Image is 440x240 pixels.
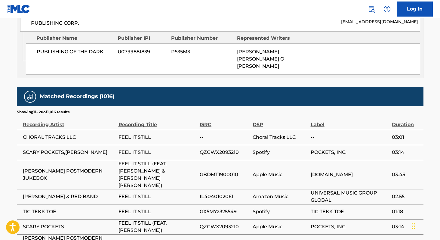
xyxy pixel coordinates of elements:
[392,193,420,200] span: 02:55
[253,223,308,230] span: Apple Music
[26,93,34,100] img: Matched Recordings
[118,208,197,215] span: FEEL IT STILL
[200,208,250,215] span: GX5MY2325549
[200,193,250,200] span: IL4040102061
[365,3,377,15] a: Public Search
[200,134,250,141] span: --
[253,171,308,178] span: Apple Music
[40,93,114,100] h5: Matched Recordings (1016)
[7,5,30,13] img: MLC Logo
[118,220,197,234] span: FEEL IT STILL (FEAT. [PERSON_NAME])
[410,211,440,240] iframe: Chat Widget
[381,3,393,15] div: Help
[237,35,298,42] div: Represented Writers
[118,48,167,55] span: 00799881839
[118,149,197,156] span: FEEL IT STILL
[412,217,415,235] div: Drag
[397,2,433,17] a: Log In
[200,171,250,178] span: GBDMT1900010
[392,115,420,128] div: Duration
[392,223,420,230] span: 03:14
[311,208,389,215] span: TIC-TEKK-TOE
[253,149,308,156] span: Spotify
[118,193,197,200] span: FEEL IT STILL
[23,115,115,128] div: Recording Artist
[23,193,115,200] span: [PERSON_NAME] & RED BAND
[171,48,232,55] span: P535M3
[311,171,389,178] span: [DOMAIN_NAME]
[118,115,197,128] div: Recording Title
[171,35,232,42] div: Publisher Number
[37,48,113,55] span: PUBLISHING OF THE DARK
[311,189,389,204] span: UNIVERSAL MUSIC GROUP GLOBAL
[23,134,115,141] span: CHORAL TRACKS LLC
[237,49,284,69] span: [PERSON_NAME] [PERSON_NAME] O [PERSON_NAME]
[392,149,420,156] span: 03:14
[200,115,250,128] div: ISRC
[392,134,420,141] span: 03:01
[23,149,115,156] span: SCARY POCKETS,[PERSON_NAME]
[392,171,420,178] span: 03:45
[31,12,109,27] span: WARNER-TAMERLANE PUBLISHING CORP.
[311,223,389,230] span: POCKETS, INC.
[17,109,69,115] p: Showing 11 - 20 of 1,016 results
[200,149,250,156] span: QZGWX2093210
[311,134,389,141] span: --
[118,160,197,189] span: FEEL IT STILL (FEAT. [PERSON_NAME] & [PERSON_NAME] [PERSON_NAME])
[118,35,167,42] div: Publisher IPI
[253,193,308,200] span: Amazon Music
[23,208,115,215] span: TIC-TEKK-TOE
[383,5,391,13] img: help
[253,134,308,141] span: Choral Tracks LLC
[253,208,308,215] span: Spotify
[341,19,420,25] p: [EMAIL_ADDRESS][DOMAIN_NAME]
[311,115,389,128] div: Label
[36,35,113,42] div: Publisher Name
[23,167,115,182] span: [PERSON_NAME] POSTMODERN JUKEBOX
[118,134,197,141] span: FEEL IT STILL
[392,208,420,215] span: 01:18
[311,149,389,156] span: POCKETS, INC.
[368,5,375,13] img: search
[23,223,115,230] span: SCARY POCKETS
[200,223,250,230] span: QZGWX2093210
[253,115,308,128] div: DSP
